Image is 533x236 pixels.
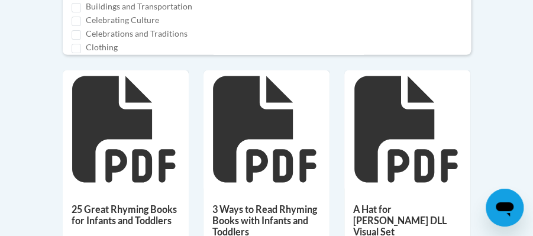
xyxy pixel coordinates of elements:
[72,203,180,226] h5: 25 Great Rhyming Books for Infants and Toddlers
[86,14,159,27] label: Celebrating Culture
[86,27,188,40] label: Celebrations and Traditions
[86,41,118,54] label: Clothing
[486,189,524,227] iframe: Button to launch messaging window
